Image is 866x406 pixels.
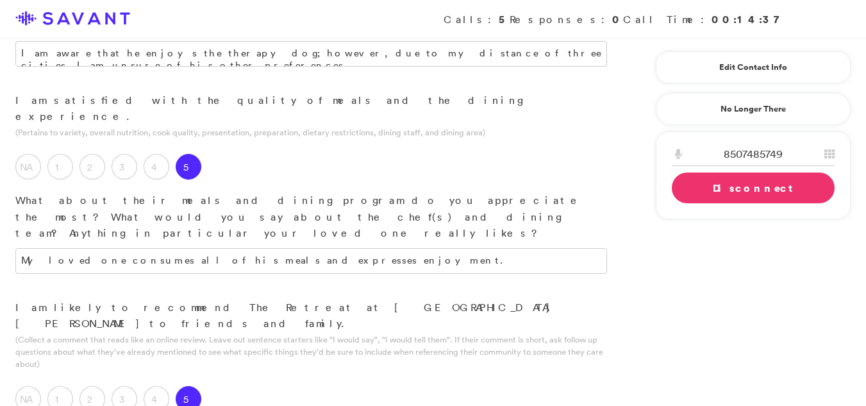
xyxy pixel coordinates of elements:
[15,154,41,180] label: NA
[15,334,607,371] p: (Collect a comment that reads like an online review. Leave out sentence starters like "I would sa...
[112,154,137,180] label: 3
[144,154,169,180] label: 4
[15,126,607,139] p: (Pertains to variety, overall nutrition, cook quality, presentation, preparation, dietary restric...
[15,92,607,125] p: I am satisfied with the quality of meals and the dining experience.
[15,192,607,242] p: What about their meals and dining program do you appreciate the most? What would you say about th...
[79,154,105,180] label: 2
[672,173,835,203] a: Disconnect
[656,93,851,125] a: No Longer There
[712,12,787,26] strong: 00:14:37
[15,300,607,332] p: I am likely to recommend The Retreat at [GEOGRAPHIC_DATA][PERSON_NAME] to friends and family.
[612,12,623,26] strong: 0
[672,57,835,78] a: Edit Contact Info
[47,154,73,180] label: 1
[499,12,510,26] strong: 5
[176,154,201,180] label: 5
